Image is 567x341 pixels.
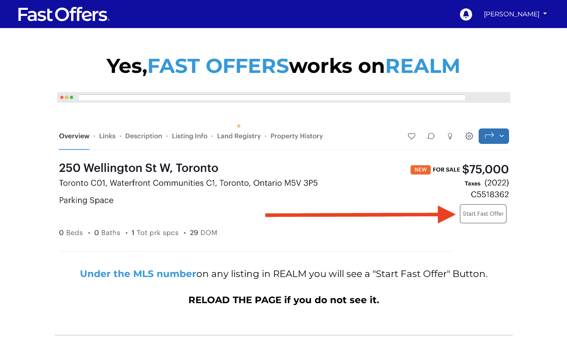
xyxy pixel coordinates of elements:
a: [PERSON_NAME] [481,6,550,22]
p: on any listing in REALM you will see a "Start Fast Offer" Button. [55,267,513,280]
span: FAST OFFERS [147,53,289,78]
strong: Under the MLS number [80,268,196,279]
span: REALM [385,53,460,78]
p: Yes, works on [55,52,513,80]
span: RELOAD THE PAGE if you do not see it. [188,294,379,305]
